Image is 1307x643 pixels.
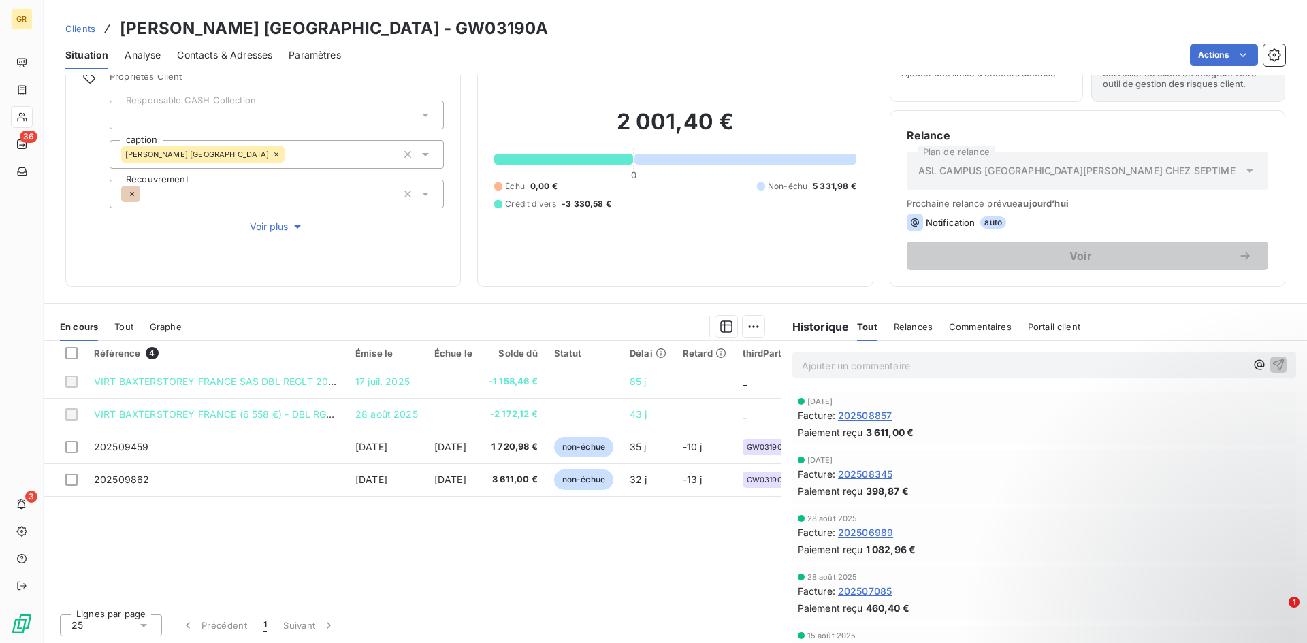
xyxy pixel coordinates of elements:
span: 202509459 [94,441,148,452]
span: Paiement reçu [798,542,863,557]
span: Voir [923,250,1238,261]
div: Statut [554,348,613,359]
span: Surveiller ce client en intégrant votre outil de gestion des risques client. [1103,67,1274,89]
span: 1 082,96 € [866,542,916,557]
span: 1 [1289,597,1300,608]
div: Émise le [355,348,418,359]
span: 85 j [630,376,647,387]
span: Situation [65,48,108,62]
span: Propriétés Client [110,71,444,90]
span: non-échue [554,437,613,457]
span: 28 août 2025 [807,573,858,581]
span: -1 158,46 € [489,375,538,389]
button: Suivant [275,611,344,640]
span: ASL CAMPUS [GEOGRAPHIC_DATA][PERSON_NAME] CHEZ SEPTIME [918,164,1236,178]
span: Facture : [798,408,835,423]
span: [DATE] [355,474,387,485]
input: Ajouter une valeur [285,148,295,161]
div: Échue le [434,348,472,359]
img: Logo LeanPay [11,613,33,635]
span: Voir plus [250,220,304,233]
span: 202509862 [94,474,149,485]
span: -10 j [683,441,703,452]
span: 0 [631,169,636,180]
span: 36 [20,131,37,143]
span: 17 juil. 2025 [355,376,410,387]
iframe: Intercom notifications message [1035,511,1307,606]
button: Voir [907,242,1268,270]
span: 3 611,00 € [866,425,914,440]
span: Graphe [150,321,182,332]
button: Voir plus [110,219,444,234]
span: non-échue [554,469,613,490]
span: Non-échu [768,180,807,193]
span: 32 j [630,474,647,485]
button: 1 [255,611,275,640]
span: Paiement reçu [798,425,863,440]
span: 28 août 2025 [355,408,418,420]
span: _ [743,376,747,387]
span: 28 août 2025 [807,514,858,523]
h2: 2 001,40 € [494,108,856,149]
span: Échu [505,180,525,193]
span: Tout [857,321,877,332]
h6: Historique [781,318,850,335]
span: -13 j [683,474,703,485]
span: 35 j [630,441,647,452]
span: 202508857 [838,408,892,423]
span: GW03190A [747,476,788,484]
span: VIRT BAXTERSTOREY FRANCE (6 558 €) - DBL RGLT 202505516 [94,408,392,420]
button: Précédent [173,611,255,640]
div: Référence [94,347,339,359]
span: Commentaires [949,321,1012,332]
span: Prochaine relance prévue [907,198,1268,209]
span: _ [743,408,747,420]
div: Délai [630,348,666,359]
div: Retard [683,348,726,359]
span: Crédit divers [505,198,556,210]
span: Facture : [798,467,835,481]
span: 4 [146,347,158,359]
span: 202506989 [838,525,893,540]
span: 5 331,98 € [813,180,856,193]
div: GR [11,8,33,30]
span: [PERSON_NAME] [GEOGRAPHIC_DATA] [125,150,270,159]
a: Clients [65,22,95,35]
span: 1 720,98 € [489,440,538,454]
span: 398,87 € [866,484,909,498]
span: Facture : [798,525,835,540]
span: GW03190A [747,443,788,451]
h3: [PERSON_NAME] [GEOGRAPHIC_DATA] - GW03190A [120,16,548,41]
span: En cours [60,321,98,332]
span: Analyse [125,48,161,62]
button: Actions [1190,44,1258,66]
span: Relances [894,321,933,332]
span: VIRT BAXTERSTOREY FRANCE SAS DBL REGLT 202505515 [94,376,367,387]
span: Paiement reçu [798,484,863,498]
span: 1 [263,619,267,632]
span: Tout [114,321,133,332]
span: 3 [25,491,37,503]
span: 460,40 € [866,601,909,615]
input: Ajouter une valeur [121,109,132,121]
input: Ajouter une valeur [140,188,151,200]
span: -2 172,12 € [489,408,538,421]
div: Solde dû [489,348,538,359]
span: [DATE] [355,441,387,452]
span: 3 611,00 € [489,473,538,487]
span: 43 j [630,408,647,420]
span: [DATE] [434,474,466,485]
span: 202508345 [838,467,892,481]
span: [DATE] [807,456,833,464]
span: 25 [71,619,83,632]
span: 202507085 [838,584,892,598]
span: Paramètres [289,48,341,62]
span: 0,00 € [530,180,558,193]
div: thirdPartyCode [743,348,811,359]
span: aujourd’hui [1018,198,1069,209]
span: [DATE] [434,441,466,452]
span: Facture : [798,584,835,598]
span: Notification [926,217,975,228]
span: Contacts & Adresses [177,48,272,62]
span: 15 août 2025 [807,631,856,640]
